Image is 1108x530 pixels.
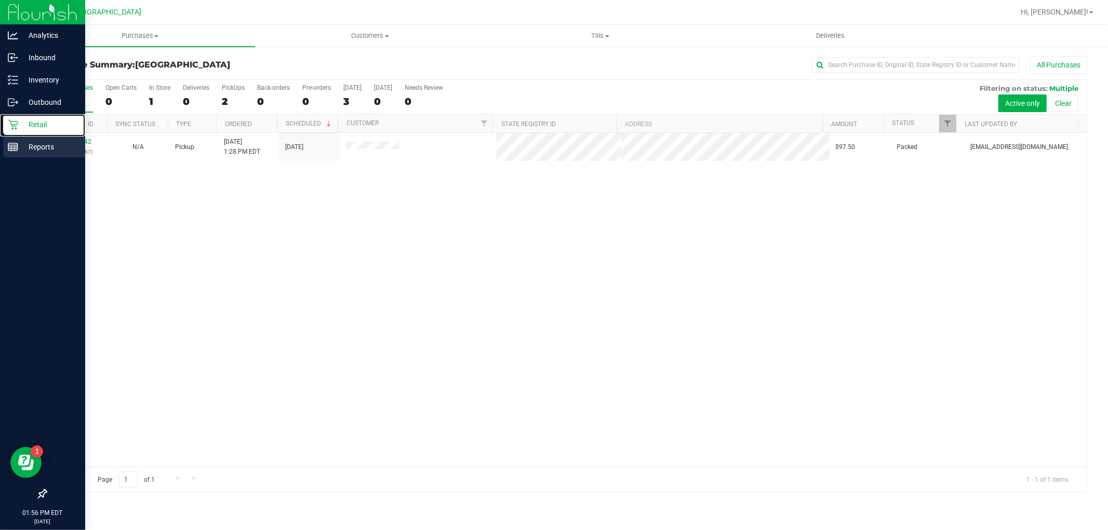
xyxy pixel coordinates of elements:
[105,96,137,107] div: 0
[5,508,81,518] p: 01:56 PM EDT
[1048,94,1078,112] button: Clear
[46,60,393,70] h3: Purchase Summary:
[71,8,142,17] span: [GEOGRAPHIC_DATA]
[25,25,255,47] a: Purchases
[18,141,81,153] p: Reports
[286,120,333,127] a: Scheduled
[18,96,81,108] p: Outbound
[132,143,144,151] span: Not Applicable
[8,97,18,107] inline-svg: Outbound
[939,115,956,132] a: Filter
[831,120,857,128] a: Amount
[105,84,137,91] div: Open Carts
[8,119,18,130] inline-svg: Retail
[8,30,18,40] inline-svg: Analytics
[802,31,859,40] span: Deliveries
[18,118,81,131] p: Retail
[8,52,18,63] inline-svg: Inbound
[89,471,164,487] span: Page of 1
[965,120,1018,128] a: Last Updated By
[8,142,18,152] inline-svg: Reports
[1030,56,1087,74] button: All Purchases
[18,74,81,86] p: Inventory
[715,25,945,47] a: Deliveries
[225,120,252,128] a: Ordered
[31,445,43,458] iframe: Resource center unread badge
[149,84,170,91] div: In Store
[222,96,245,107] div: 2
[132,142,144,152] button: N/A
[374,84,392,91] div: [DATE]
[176,120,191,128] a: Type
[475,115,492,132] a: Filter
[25,31,255,40] span: Purchases
[285,142,303,152] span: [DATE]
[485,25,715,47] a: Tills
[149,96,170,107] div: 1
[897,142,918,152] span: Packed
[617,115,823,133] th: Address
[255,25,485,47] a: Customers
[175,142,194,152] span: Pickup
[812,57,1020,73] input: Search Purchase ID, Original ID, State Registry ID or Customer Name...
[5,518,81,525] p: [DATE]
[1018,471,1076,487] span: 1 - 1 of 1 items
[302,96,331,107] div: 0
[998,94,1047,112] button: Active only
[405,84,443,91] div: Needs Review
[970,142,1068,152] span: [EMAIL_ADDRESS][DOMAIN_NAME]
[183,96,209,107] div: 0
[256,31,485,40] span: Customers
[892,119,914,127] a: Status
[343,84,362,91] div: [DATE]
[980,84,1047,92] span: Filtering on status:
[501,120,556,128] a: State Registry ID
[486,31,715,40] span: Tills
[62,138,91,145] a: 12003642
[18,51,81,64] p: Inbound
[115,120,155,128] a: Sync Status
[405,96,443,107] div: 0
[257,84,290,91] div: Back-orders
[8,75,18,85] inline-svg: Inventory
[1021,8,1088,16] span: Hi, [PERSON_NAME]!
[346,119,379,127] a: Customer
[135,60,230,70] span: [GEOGRAPHIC_DATA]
[836,142,856,152] span: $97.50
[374,96,392,107] div: 0
[343,96,362,107] div: 3
[257,96,290,107] div: 0
[224,137,260,157] span: [DATE] 1:28 PM EDT
[18,29,81,42] p: Analytics
[222,84,245,91] div: PickUps
[119,471,138,487] input: 1
[1049,84,1078,92] span: Multiple
[183,84,209,91] div: Deliveries
[302,84,331,91] div: Pre-orders
[10,447,42,478] iframe: Resource center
